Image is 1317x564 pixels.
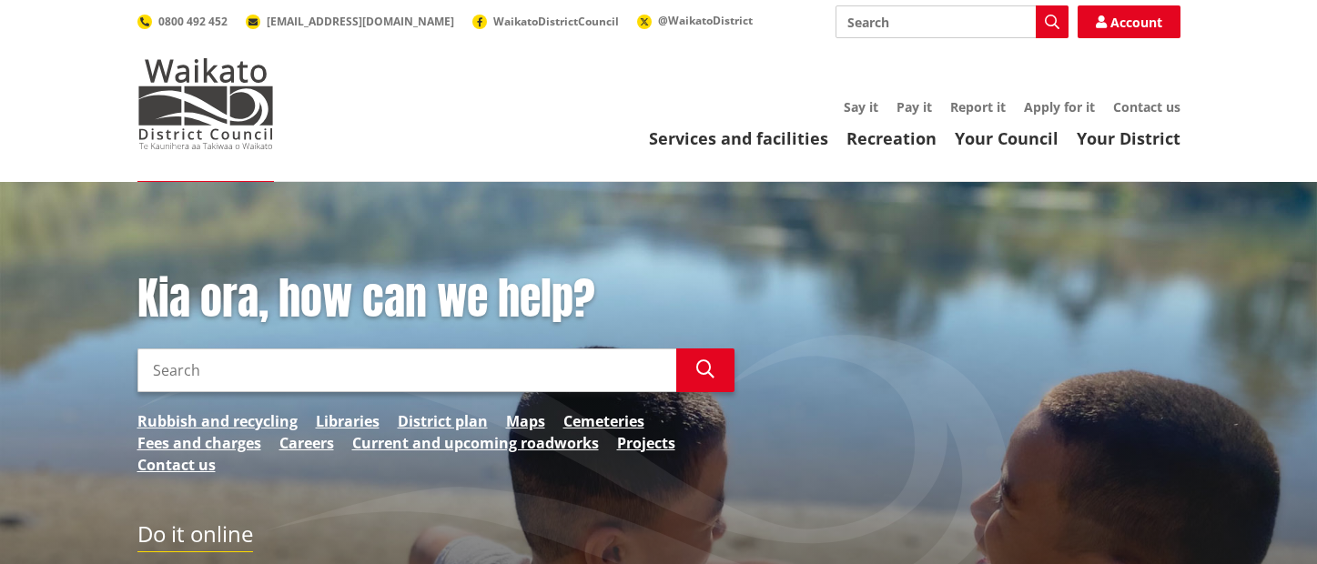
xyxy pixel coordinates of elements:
a: Pay it [897,98,932,116]
h1: Kia ora, how can we help? [137,273,734,326]
a: 0800 492 452 [137,14,228,29]
a: Rubbish and recycling [137,410,298,432]
a: Fees and charges [137,432,261,454]
h2: Do it online [137,521,253,553]
a: Your Council [955,127,1059,149]
a: Apply for it [1024,98,1095,116]
a: Libraries [316,410,380,432]
span: WaikatoDistrictCouncil [493,14,619,29]
a: WaikatoDistrictCouncil [472,14,619,29]
a: Cemeteries [563,410,644,432]
a: Contact us [1113,98,1180,116]
span: @WaikatoDistrict [658,13,753,28]
a: Services and facilities [649,127,828,149]
a: @WaikatoDistrict [637,13,753,28]
input: Search input [137,348,676,392]
img: Waikato District Council - Te Kaunihera aa Takiwaa o Waikato [137,58,274,149]
a: Recreation [846,127,937,149]
a: Report it [950,98,1006,116]
a: Account [1078,5,1180,38]
a: [EMAIL_ADDRESS][DOMAIN_NAME] [246,14,454,29]
span: [EMAIL_ADDRESS][DOMAIN_NAME] [267,14,454,29]
a: District plan [398,410,488,432]
a: Careers [279,432,334,454]
a: Current and upcoming roadworks [352,432,599,454]
input: Search input [836,5,1069,38]
a: Maps [506,410,545,432]
a: Say it [844,98,878,116]
a: Your District [1077,127,1180,149]
span: 0800 492 452 [158,14,228,29]
a: Projects [617,432,675,454]
a: Contact us [137,454,216,476]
